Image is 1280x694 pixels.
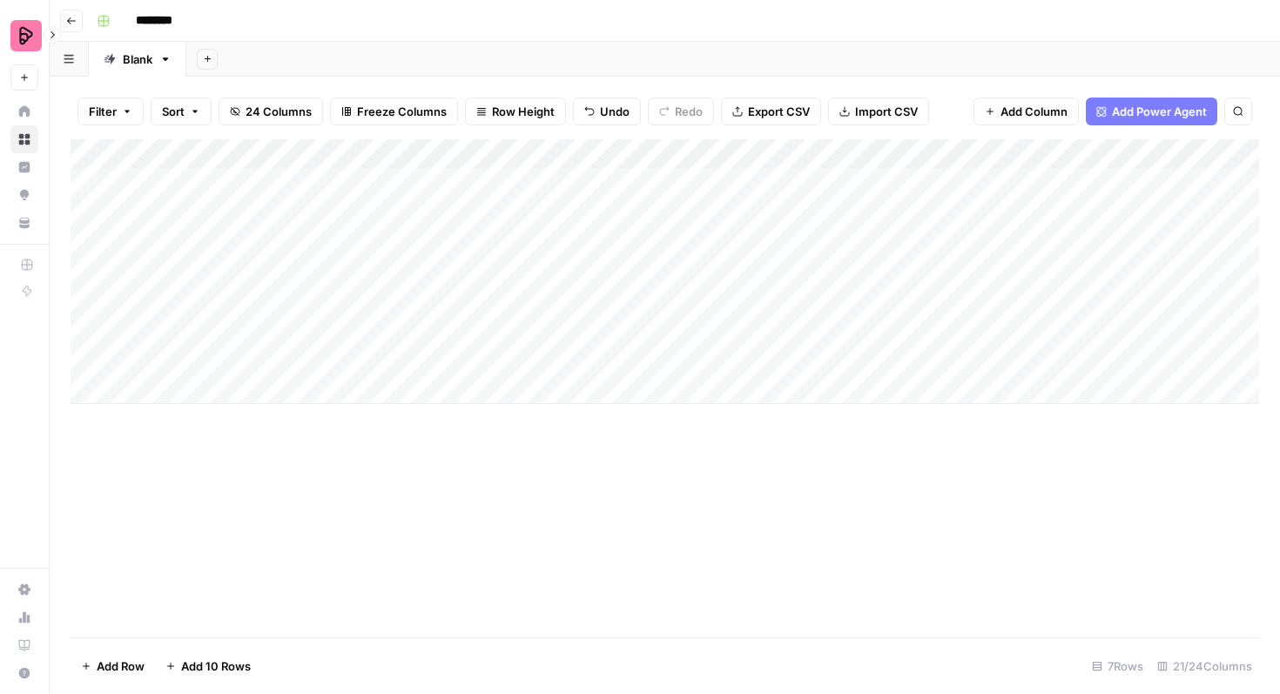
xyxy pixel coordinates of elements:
[1112,103,1207,120] span: Add Power Agent
[855,103,918,120] span: Import CSV
[675,103,703,120] span: Redo
[151,98,212,125] button: Sort
[10,209,38,237] a: Your Data
[973,98,1079,125] button: Add Column
[89,42,186,77] a: Blank
[357,103,447,120] span: Freeze Columns
[10,659,38,687] button: Help + Support
[1085,652,1150,680] div: 7 Rows
[155,652,261,680] button: Add 10 Rows
[10,603,38,631] a: Usage
[71,652,155,680] button: Add Row
[10,98,38,125] a: Home
[721,98,821,125] button: Export CSV
[1086,98,1217,125] button: Add Power Agent
[10,14,38,57] button: Workspace: Preply
[492,103,555,120] span: Row Height
[10,181,38,209] a: Opportunities
[1150,652,1259,680] div: 21/24 Columns
[648,98,714,125] button: Redo
[10,576,38,603] a: Settings
[1000,103,1068,120] span: Add Column
[123,51,152,68] div: Blank
[828,98,929,125] button: Import CSV
[330,98,458,125] button: Freeze Columns
[10,125,38,153] a: Browse
[748,103,810,120] span: Export CSV
[10,153,38,181] a: Insights
[600,103,630,120] span: Undo
[573,98,641,125] button: Undo
[181,657,251,675] span: Add 10 Rows
[162,103,185,120] span: Sort
[89,103,117,120] span: Filter
[77,98,144,125] button: Filter
[10,20,42,51] img: Preply Logo
[10,631,38,659] a: Learning Hub
[246,103,312,120] span: 24 Columns
[219,98,323,125] button: 24 Columns
[97,657,145,675] span: Add Row
[465,98,566,125] button: Row Height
